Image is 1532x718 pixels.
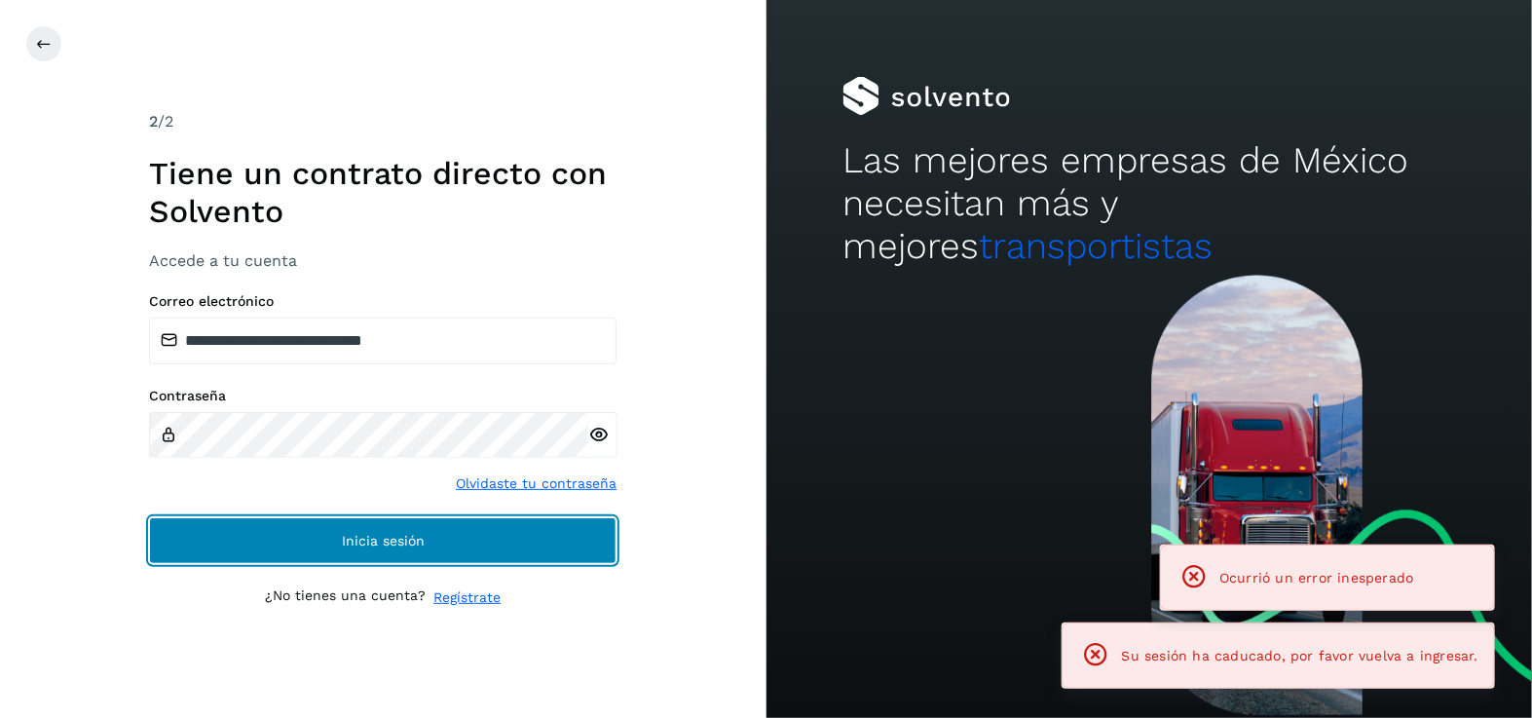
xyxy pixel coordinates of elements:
h3: Accede a tu cuenta [149,251,617,270]
span: Ocurrió un error inesperado [1219,570,1413,586]
div: /2 [149,110,617,133]
h1: Tiene un contrato directo con Solvento [149,155,617,230]
span: Su sesión ha caducado, por favor vuelva a ingresar. [1122,648,1478,663]
label: Contraseña [149,388,617,404]
p: ¿No tienes una cuenta? [265,587,426,608]
span: Inicia sesión [342,534,425,548]
button: Inicia sesión [149,517,617,564]
a: Regístrate [433,587,501,608]
span: 2 [149,112,158,131]
span: transportistas [979,225,1213,267]
label: Correo electrónico [149,293,617,310]
h2: Las mejores empresas de México necesitan más y mejores [842,139,1455,269]
a: Olvidaste tu contraseña [456,473,617,494]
